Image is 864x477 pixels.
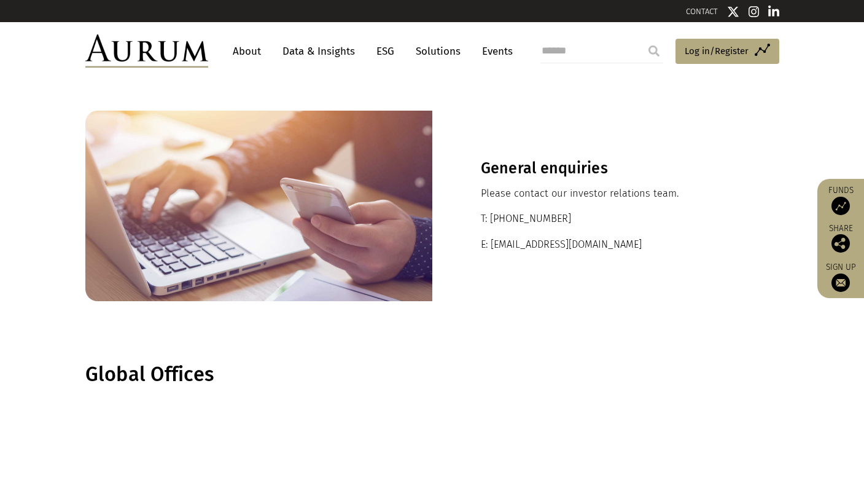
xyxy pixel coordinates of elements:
[481,159,731,178] h3: General enquiries
[831,274,850,292] img: Sign up to our newsletter
[823,262,858,292] a: Sign up
[727,6,739,18] img: Twitter icon
[481,237,731,253] p: E: [EMAIL_ADDRESS][DOMAIN_NAME]
[642,39,666,63] input: Submit
[685,44,749,58] span: Log in/Register
[823,185,858,215] a: Funds
[85,34,208,68] img: Aurum
[481,186,731,202] p: Please contact our investor relations team.
[831,197,850,215] img: Access Funds
[370,40,400,63] a: ESG
[227,40,267,63] a: About
[831,234,850,253] img: Share this post
[481,211,731,227] p: T: [PHONE_NUMBER]
[410,40,467,63] a: Solutions
[276,40,361,63] a: Data & Insights
[686,7,718,16] a: CONTACT
[675,39,779,65] a: Log in/Register
[823,224,858,253] div: Share
[749,6,760,18] img: Instagram icon
[85,363,776,387] h1: Global Offices
[768,6,779,18] img: Linkedin icon
[476,40,513,63] a: Events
